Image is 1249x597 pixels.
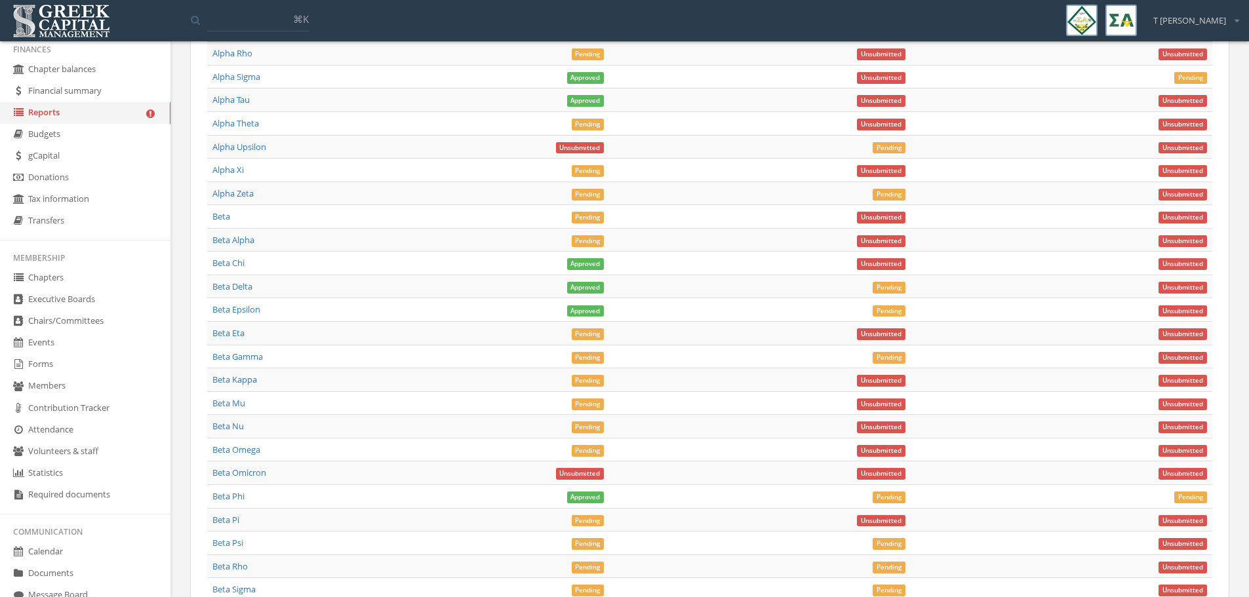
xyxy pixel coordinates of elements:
[212,490,245,502] a: Beta Phi
[212,397,245,409] a: Beta Mu
[1159,257,1207,269] a: Unsubmitted
[1159,165,1207,177] span: Unsubmitted
[857,374,905,385] a: Unsubmitted
[1159,398,1207,410] span: Unsubmitted
[857,94,905,106] a: Unsubmitted
[212,560,248,572] a: Beta Rho
[212,141,266,153] a: Alpha Upsilon
[572,235,605,247] span: Pending
[556,468,605,480] span: Unsubmitted
[572,445,605,457] span: Pending
[212,303,260,315] a: Beta Epsilon
[1159,94,1207,106] a: Unsubmitted
[572,187,605,199] a: Pending
[873,142,905,154] span: Pending
[857,398,905,410] span: Unsubmitted
[857,234,905,246] a: Unsubmitted
[212,71,260,83] a: Alpha Sigma
[212,583,256,595] a: Beta Sigma
[212,420,244,432] a: Beta Nu
[572,117,605,129] a: Pending
[572,583,605,595] a: Pending
[857,514,905,526] a: Unsubmitted
[1174,71,1207,83] a: Pending
[857,515,905,527] span: Unsubmitted
[572,189,605,201] span: Pending
[857,258,905,270] span: Unsubmitted
[572,164,605,176] a: Pending
[572,562,605,573] span: Pending
[572,420,605,432] a: Pending
[212,514,239,526] a: Beta Pi
[1159,187,1207,199] a: Unsubmitted
[873,189,905,201] span: Pending
[1159,234,1207,246] a: Unsubmitted
[857,397,905,409] a: Unsubmitted
[857,444,905,455] a: Unsubmitted
[857,165,905,177] span: Unsubmitted
[556,467,605,478] a: Unsubmitted
[572,397,605,409] a: Pending
[572,444,605,455] a: Pending
[1159,280,1207,292] a: Unsubmitted
[1159,95,1207,107] span: Unsubmitted
[857,467,905,478] a: Unsubmitted
[572,352,605,364] span: Pending
[212,47,252,59] a: Alpha Rho
[857,119,905,130] span: Unsubmitted
[1159,258,1207,270] span: Unsubmitted
[1174,490,1207,502] a: Pending
[1159,235,1207,247] span: Unsubmitted
[1159,351,1207,362] a: Unsubmitted
[1159,514,1207,526] a: Unsubmitted
[1159,444,1207,455] a: Unsubmitted
[212,257,245,269] a: Beta Chi
[1159,117,1207,129] a: Unsubmitted
[873,538,905,550] span: Pending
[1174,72,1207,84] span: Pending
[567,72,605,84] span: Approved
[212,444,260,455] a: Beta Omega
[572,421,605,433] span: Pending
[1159,327,1207,339] a: Unsubmitted
[212,351,263,362] a: Beta Gamma
[212,164,244,176] a: Alpha Xi
[857,327,905,339] a: Unsubmitted
[212,94,250,106] a: Alpha Tau
[572,560,605,572] a: Pending
[1159,445,1207,457] span: Unsubmitted
[572,515,605,527] span: Pending
[572,375,605,387] span: Pending
[1159,397,1207,409] a: Unsubmitted
[857,72,905,84] span: Unsubmitted
[1159,282,1207,294] span: Unsubmitted
[1159,560,1207,572] a: Unsubmitted
[1159,538,1207,550] span: Unsubmitted
[567,490,605,502] a: Approved
[1159,48,1207,60] span: Unsubmitted
[567,95,605,107] span: Approved
[873,562,905,573] span: Pending
[1159,189,1207,201] span: Unsubmitted
[212,537,243,549] a: Beta Psi
[873,303,905,315] a: Pending
[857,71,905,83] a: Unsubmitted
[873,560,905,572] a: Pending
[572,234,605,246] a: Pending
[857,375,905,387] span: Unsubmitted
[572,327,605,339] a: Pending
[567,305,605,317] span: Approved
[572,119,605,130] span: Pending
[873,583,905,595] a: Pending
[873,282,905,294] span: Pending
[212,117,259,129] a: Alpha Theta
[873,491,905,503] span: Pending
[572,48,605,60] span: Pending
[857,95,905,107] span: Unsubmitted
[572,210,605,222] a: Pending
[293,12,309,26] span: ⌘K
[572,374,605,385] a: Pending
[567,282,605,294] span: Approved
[1159,305,1207,317] span: Unsubmitted
[572,537,605,549] a: Pending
